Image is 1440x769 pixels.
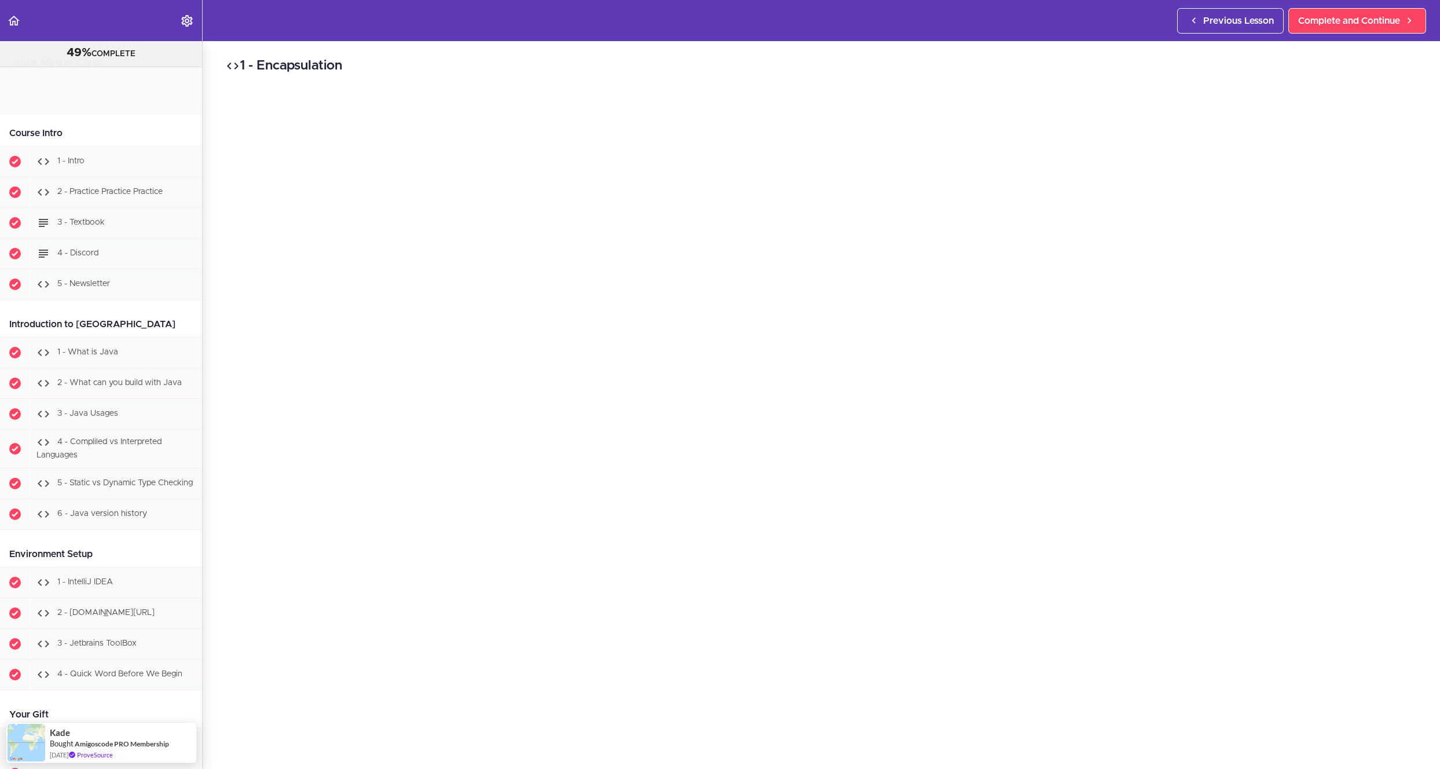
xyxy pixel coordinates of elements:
[57,510,147,518] span: 6 - Java version history
[57,409,118,418] span: 3 - Java Usages
[57,578,113,586] span: 1 - IntelliJ IDEA
[57,670,182,678] span: 4 - Quick Word Before We Begin
[1177,8,1284,34] a: Previous Lesson
[67,47,91,58] span: 49%
[57,249,98,257] span: 4 - Discord
[36,438,162,459] span: 4 - Compliled vs Interpreted Languages
[1288,8,1426,34] a: Complete and Continue
[57,479,193,487] span: 5 - Static vs Dynamic Type Checking
[7,14,21,28] svg: Back to course curriculum
[57,609,155,617] span: 2 - [DOMAIN_NAME][URL]
[57,379,182,387] span: 2 - What can you build with Java
[14,46,188,61] div: COMPLETE
[57,188,163,196] span: 2 - Practice Practice Practice
[57,348,118,356] span: 1 - What is Java
[57,218,105,226] span: 3 - Textbook
[180,14,194,28] svg: Settings Menu
[1298,14,1400,28] span: Complete and Continue
[50,739,74,748] span: Bought
[57,157,85,165] span: 1 - Intro
[8,724,45,761] img: provesource social proof notification image
[57,639,137,647] span: 3 - Jetbrains ToolBox
[50,728,70,739] span: Kade
[75,739,169,748] a: Amigoscode PRO Membership
[1203,14,1274,28] span: Previous Lesson
[77,750,113,760] a: ProveSource
[50,751,68,759] span: [DATE]
[226,56,1417,76] h2: 1 - Encapsulation
[57,280,110,288] span: 5 - Newsletter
